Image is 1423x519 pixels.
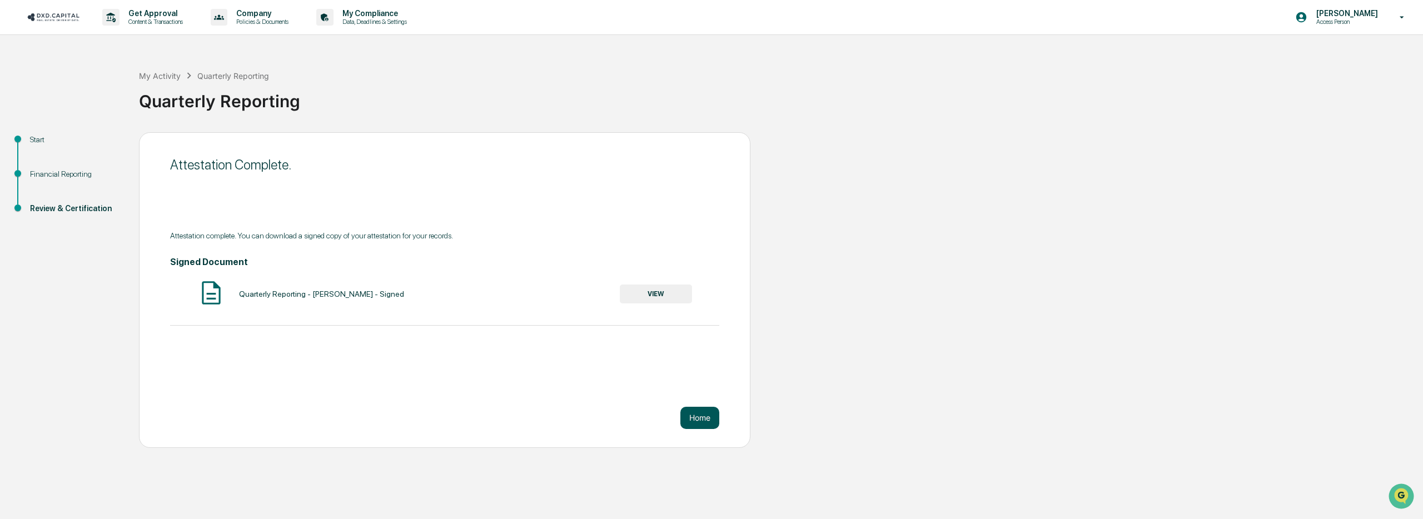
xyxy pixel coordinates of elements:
p: Policies & Documents [227,18,294,26]
iframe: Open customer support [1387,482,1417,512]
img: Document Icon [197,279,225,307]
div: Financial Reporting [30,168,121,180]
p: Company [227,9,294,18]
img: 1746055101610-c473b297-6a78-478c-a979-82029cc54cd1 [11,85,31,105]
span: Attestations [92,140,138,151]
a: Powered byPylon [78,188,135,197]
span: Data Lookup [22,161,70,172]
div: My Activity [139,71,181,81]
div: Start [30,134,121,146]
span: Pylon [111,188,135,197]
div: Attestation Complete. [170,157,719,173]
button: VIEW [620,285,692,303]
p: Data, Deadlines & Settings [334,18,412,26]
button: Start new chat [189,88,202,102]
p: Get Approval [120,9,188,18]
span: Preclearance [22,140,72,151]
a: 🔎Data Lookup [7,157,74,177]
div: Quarterly Reporting - [PERSON_NAME] - Signed [239,290,404,298]
p: Content & Transactions [120,18,188,26]
h4: Signed Document [170,257,719,267]
div: 🗄️ [81,141,89,150]
a: 🗄️Attestations [76,136,142,156]
p: How can we help? [11,23,202,41]
div: 🔎 [11,162,20,171]
div: Quarterly Reporting [197,71,269,81]
div: Start new chat [38,85,182,96]
div: We're available if you need us! [38,96,141,105]
p: [PERSON_NAME] [1307,9,1384,18]
a: 🖐️Preclearance [7,136,76,156]
div: Attestation complete. You can download a signed copy of your attestation for your records. [170,231,719,240]
button: Home [680,407,719,429]
div: Review & Certification [30,203,121,214]
p: My Compliance [334,9,412,18]
p: Access Person [1307,18,1384,26]
div: Quarterly Reporting [139,82,1417,111]
div: 🖐️ [11,141,20,150]
img: logo [27,12,80,22]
